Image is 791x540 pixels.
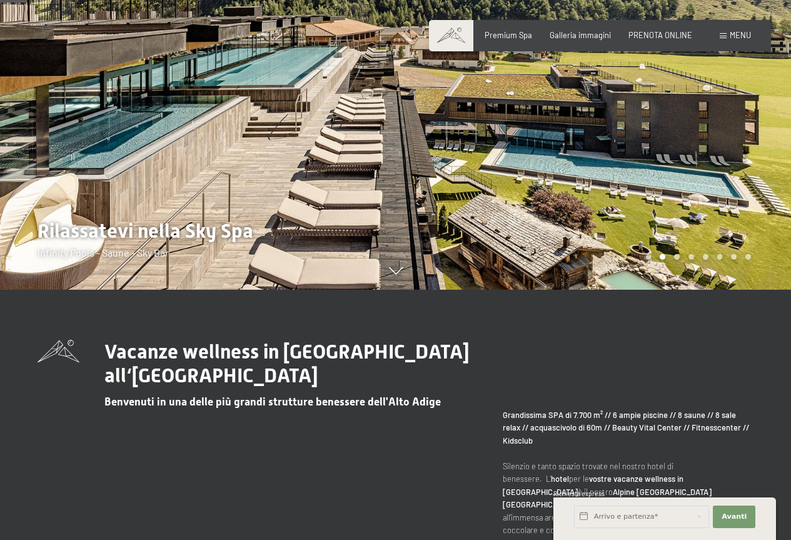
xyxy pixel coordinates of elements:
[104,395,441,408] span: Benvenuti in una delle più grandi strutture benessere dell'Alto Adige
[730,30,751,40] span: Menu
[503,474,683,496] strong: vostre vacanze wellness in [GEOGRAPHIC_DATA]
[717,254,723,260] div: Carousel Page 6
[104,340,470,387] span: Vacanze wellness in [GEOGRAPHIC_DATA] all‘[GEOGRAPHIC_DATA]
[722,512,747,522] span: Avanti
[485,30,532,40] a: Premium Spa
[628,30,692,40] a: PRENOTA ONLINE
[745,254,751,260] div: Carousel Page 8
[713,506,755,528] button: Avanti
[703,254,708,260] div: Carousel Page 5
[674,254,680,260] div: Carousel Page 3
[550,30,611,40] a: Galleria immagini
[646,254,652,260] div: Carousel Page 1
[551,474,569,484] strong: hotel
[688,254,694,260] div: Carousel Page 4
[553,490,605,497] span: Richiesta express
[503,410,749,446] strong: Grandissima SPA di 7.700 m² // 6 ampie piscine // 8 saune // 8 sale relax // acquascivolo di 60m ...
[731,254,737,260] div: Carousel Page 7
[660,254,665,260] div: Carousel Page 2 (Current Slide)
[642,254,751,260] div: Carousel Pagination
